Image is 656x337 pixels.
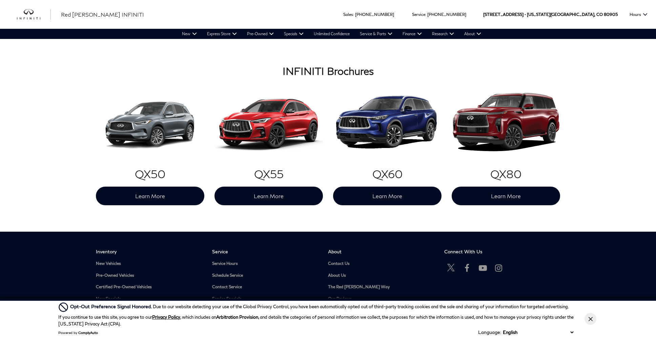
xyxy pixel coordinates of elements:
[212,273,318,278] a: Schedule Service
[328,273,434,278] a: About Us
[212,261,318,266] a: Service Hours
[427,12,466,17] a: [PHONE_NUMBER]
[96,273,202,278] a: Pre-Owned Vehicles
[214,80,323,161] img: QX55 angled
[96,249,202,254] span: Inventory
[328,285,434,290] a: The Red [PERSON_NAME] Way
[212,249,318,254] span: Service
[328,249,434,254] span: About
[483,12,618,17] a: [STREET_ADDRESS] • [US_STATE][GEOGRAPHIC_DATA], CO 80905
[78,331,98,335] a: ComplyAuto
[152,314,180,320] a: Privacy Policy
[355,29,397,39] a: Service & Parts
[333,80,442,161] img: QX60 angled
[96,65,560,77] h1: INFINITI Brochures
[70,303,569,310] div: Due to our website detecting your use of the Global Privacy Control, you have been automatically ...
[459,29,486,39] a: About
[58,314,574,327] p: If you continue to use this site, you agree to our , which includes an , and details the categori...
[328,296,434,301] a: Our Reviews
[214,168,323,180] h2: QX55
[427,29,459,39] a: Research
[279,29,309,39] a: Specials
[242,29,279,39] a: Pre-Owned
[452,187,560,205] a: Learn More
[70,303,153,309] span: Opt-Out Preference Signal Honored .
[96,80,204,161] img: QX50 angled
[96,296,202,301] a: New Specials
[61,10,144,19] a: Red [PERSON_NAME] INFINITI
[412,12,425,17] span: Service
[328,261,434,266] a: Contact Us
[96,168,204,180] h2: QX50
[452,168,560,180] h2: QX80
[17,9,51,20] img: INFINITI
[96,285,202,290] a: Certified Pre-Owned Vehicles
[355,12,394,17] a: [PHONE_NUMBER]
[212,296,318,301] a: Service Specials
[444,261,458,275] a: Open Twitter in a new window
[177,29,486,39] nav: Main Navigation
[216,314,258,320] strong: Arbitration Provision
[501,329,575,336] select: Language Select
[444,249,550,254] span: Connect With Us
[397,29,427,39] a: Finance
[58,331,98,335] div: Powered by
[177,29,202,39] a: New
[425,12,426,17] span: :
[214,187,323,205] a: Learn More
[343,12,353,17] span: Sales
[492,261,506,275] a: Open Instagram in a new window
[61,11,144,18] span: Red [PERSON_NAME] INFINITI
[585,313,596,325] button: Close Button
[476,261,490,275] a: Open Youtube-play in a new window
[96,261,202,266] a: New Vehicles
[309,29,355,39] a: Unlimited Confidence
[202,29,242,39] a: Express Store
[212,285,318,290] a: Contact Service
[460,261,474,275] a: Open Facebook in a new window
[17,9,51,20] a: infiniti
[333,168,442,180] h2: QX60
[96,187,204,205] a: Learn More
[452,80,560,161] img: QX80 angled
[333,187,442,205] a: Learn More
[478,330,501,335] div: Language:
[353,12,354,17] span: :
